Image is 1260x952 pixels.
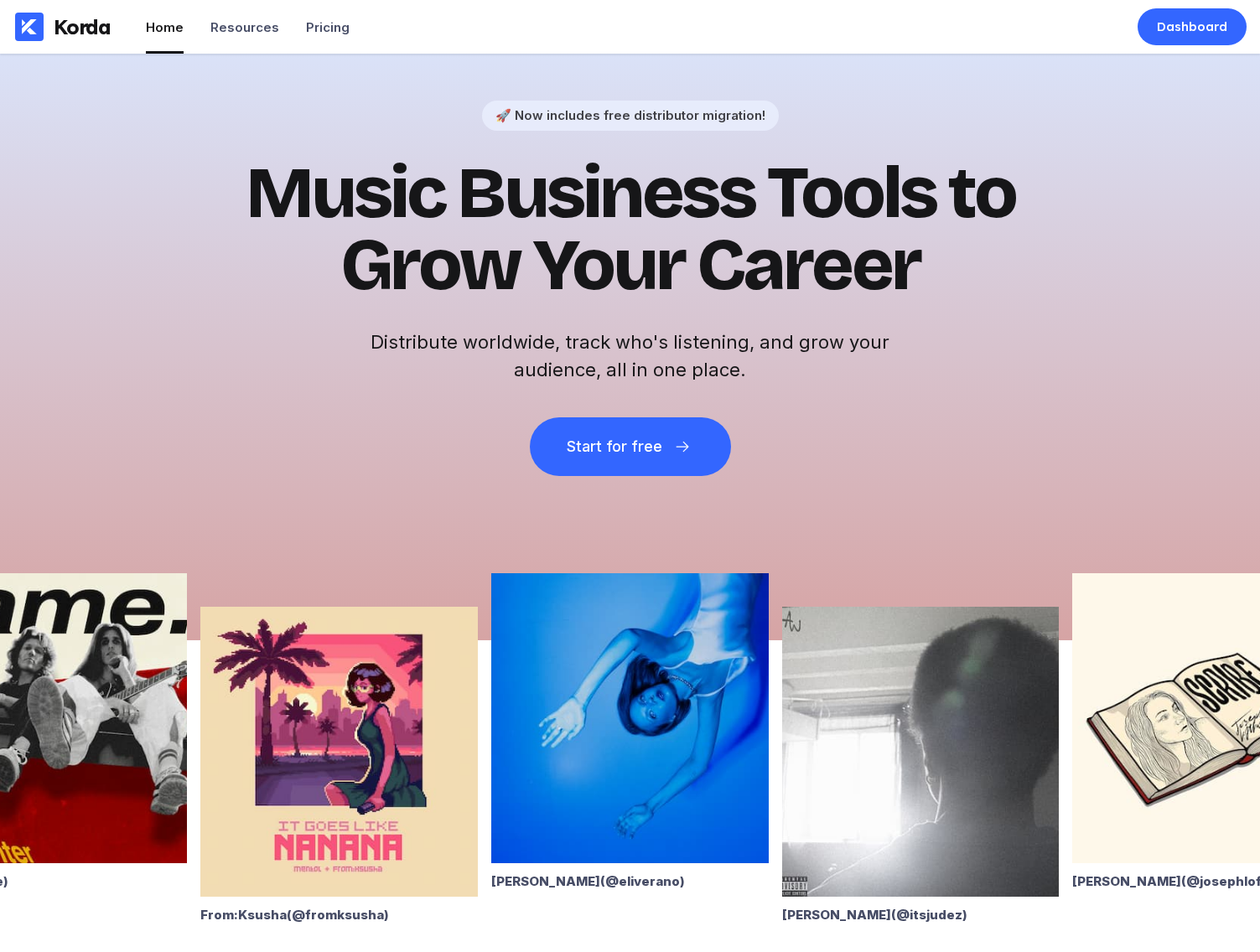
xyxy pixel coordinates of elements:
[495,107,765,123] div: 🚀 Now includes free distributor migration!
[200,607,478,897] img: From:Ksusha
[210,19,279,35] div: Resources
[362,329,899,384] h2: Distribute worldwide, track who's listening, and grow your audience, all in one place.
[220,158,1041,302] h1: Music Business Tools to Grow Your Career
[530,417,731,476] button: Start for free
[54,14,111,39] div: Korda
[782,607,1060,897] img: Alan Ward
[491,873,769,889] div: [PERSON_NAME] (@ eliverano )
[1138,8,1247,45] a: Dashboard
[782,907,1060,923] div: [PERSON_NAME] (@ itsjudez )
[567,438,662,455] div: Start for free
[200,907,478,923] div: From:Ksusha (@ fromksusha )
[306,19,350,35] div: Pricing
[491,573,769,863] img: Eli Verano
[146,19,184,35] div: Home
[1157,18,1227,35] div: Dashboard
